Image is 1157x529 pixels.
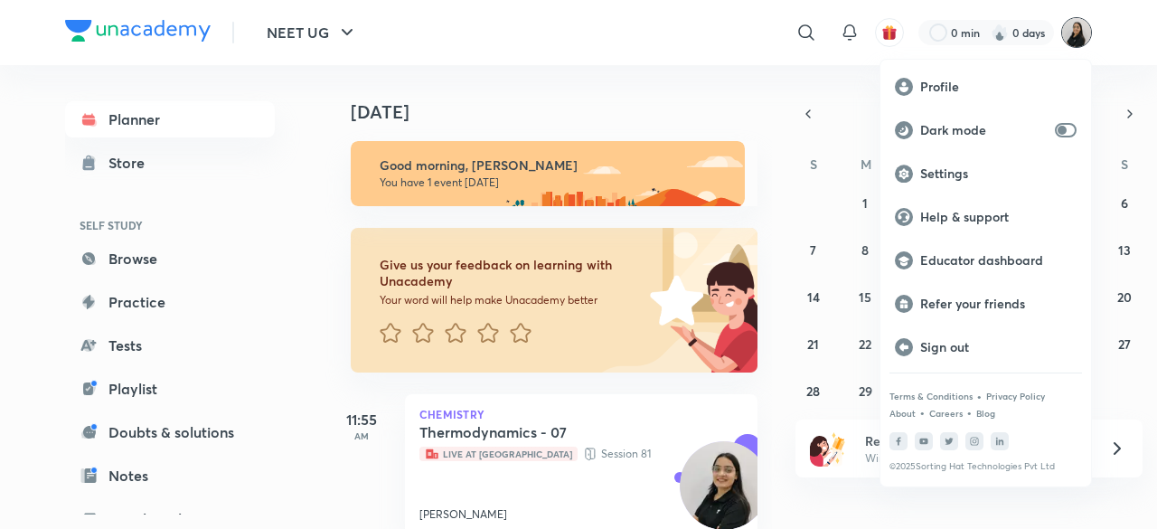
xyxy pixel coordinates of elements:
[976,408,995,419] a: Blog
[920,339,1077,355] p: Sign out
[880,152,1091,195] a: Settings
[920,209,1077,225] p: Help & support
[880,195,1091,239] a: Help & support
[966,404,973,420] div: •
[920,79,1077,95] p: Profile
[976,388,983,404] div: •
[920,296,1077,312] p: Refer your friends
[986,391,1045,401] a: Privacy Policy
[880,239,1091,282] a: Educator dashboard
[920,252,1077,269] p: Educator dashboard
[889,408,916,419] a: About
[920,165,1077,182] p: Settings
[919,404,926,420] div: •
[880,282,1091,326] a: Refer your friends
[929,408,963,419] a: Careers
[889,391,973,401] a: Terms & Conditions
[920,122,1048,138] p: Dark mode
[889,461,1082,472] p: © 2025 Sorting Hat Technologies Pvt Ltd
[880,65,1091,109] a: Profile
